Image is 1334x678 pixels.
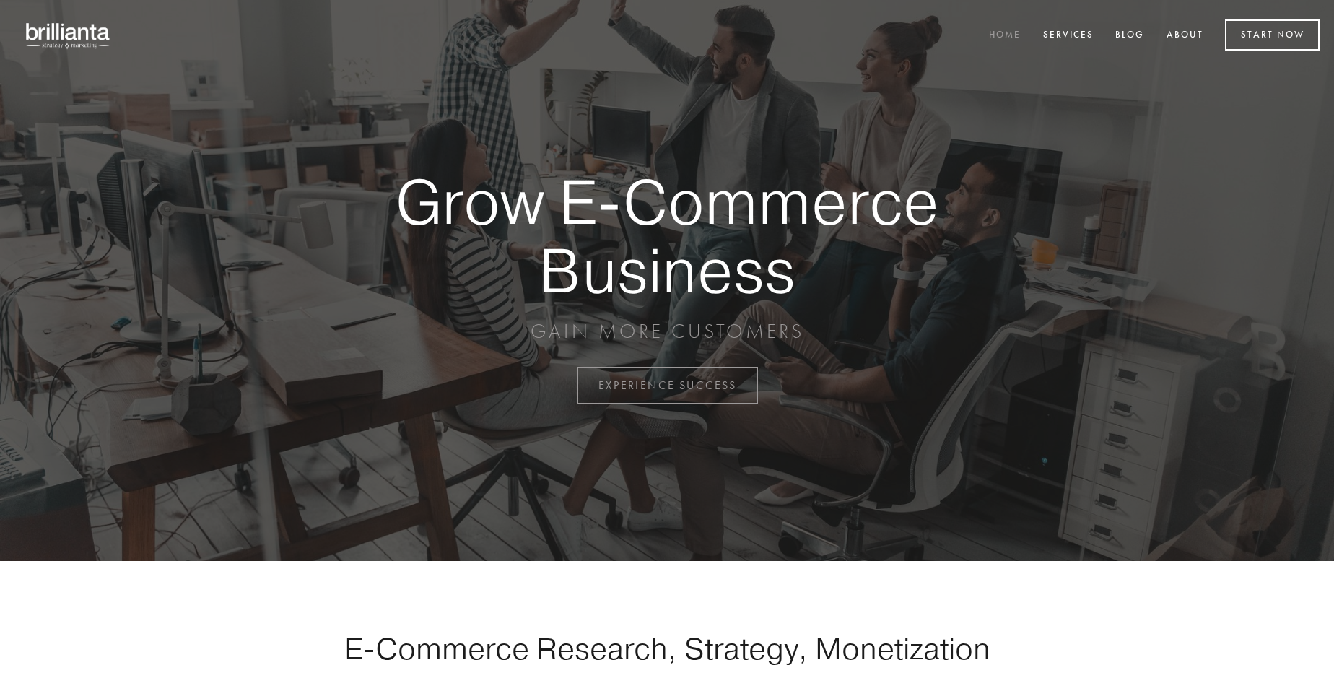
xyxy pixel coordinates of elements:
img: brillianta - research, strategy, marketing [14,14,123,56]
a: Start Now [1225,19,1320,51]
a: Home [980,24,1030,48]
a: Blog [1106,24,1154,48]
p: GAIN MORE CUSTOMERS [345,318,989,344]
a: About [1157,24,1213,48]
strong: Grow E-Commerce Business [345,168,989,304]
a: EXPERIENCE SUCCESS [577,367,758,404]
h1: E-Commerce Research, Strategy, Monetization [299,630,1035,666]
a: Services [1034,24,1103,48]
